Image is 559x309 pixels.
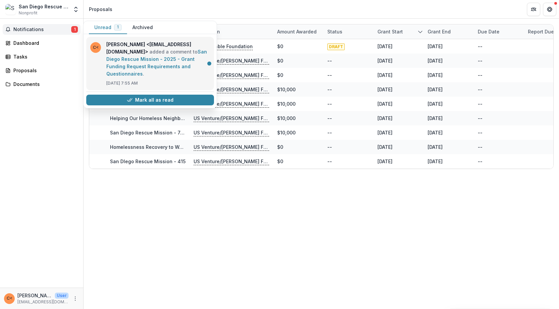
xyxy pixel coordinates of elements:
[373,24,424,39] div: Grant start
[3,51,81,62] a: Tasks
[524,28,558,35] div: Report Due
[277,115,296,122] div: $10,000
[3,37,81,48] a: Dashboard
[327,43,345,50] span: DRAFT
[474,24,524,39] div: Due Date
[527,3,540,16] button: Partners
[428,72,443,79] div: [DATE]
[277,72,283,79] div: $0
[89,6,112,13] div: Proposals
[19,10,37,16] span: Nonprofit
[13,53,75,60] div: Tasks
[89,21,127,34] button: Unread
[273,24,323,39] div: Amount awarded
[110,115,278,121] a: Helping Our Homeless Neighbors Recover and Achieve Self-Sufficiency
[478,115,482,122] div: --
[474,28,504,35] div: Due Date
[71,295,79,303] button: More
[478,129,482,136] div: --
[86,95,214,105] button: Mark all as read
[110,159,186,164] a: San DIego Rescue Mission - 415
[428,86,443,93] div: [DATE]
[373,28,407,35] div: Grant start
[194,72,269,79] p: US Venture/[PERSON_NAME] Family Foundation
[478,86,482,93] div: --
[13,81,75,88] div: Documents
[377,100,393,107] div: [DATE]
[86,4,115,14] nav: breadcrumb
[17,299,69,305] p: [EMAIL_ADDRESS][DOMAIN_NAME]
[327,72,332,79] div: --
[190,24,273,39] div: Foundation
[13,67,75,74] div: Proposals
[194,86,269,93] p: US Venture/[PERSON_NAME] Family Foundation
[424,24,474,39] div: Grant end
[478,72,482,79] div: --
[424,28,455,35] div: Grant end
[323,24,373,39] div: Status
[277,143,283,150] div: $0
[194,115,269,122] p: US Venture/[PERSON_NAME] Family Foundation
[377,143,393,150] div: [DATE]
[273,28,321,35] div: Amount awarded
[19,3,69,10] div: San Diego Rescue Mission
[428,100,443,107] div: [DATE]
[327,158,332,165] div: --
[428,57,443,64] div: [DATE]
[377,43,393,50] div: [DATE]
[277,100,296,107] div: $10,000
[478,143,482,150] div: --
[3,79,81,90] a: Documents
[327,129,332,136] div: --
[327,86,332,93] div: --
[327,143,332,150] div: --
[377,57,393,64] div: [DATE]
[17,292,52,299] p: [PERSON_NAME] <[EMAIL_ADDRESS][DOMAIN_NAME]>
[377,158,393,165] div: [DATE]
[194,100,269,108] p: US Venture/[PERSON_NAME] Family Foundation
[13,39,75,46] div: Dashboard
[428,158,443,165] div: [DATE]
[277,158,283,165] div: $0
[110,130,187,135] a: San Diego Rescue Mission - 748
[277,129,296,136] div: $10,000
[3,24,81,35] button: Notifications1
[13,27,71,32] span: Notifications
[428,115,443,122] div: [DATE]
[543,3,556,16] button: Get Help
[5,4,16,15] img: San Diego Rescue Mission
[377,72,393,79] div: [DATE]
[428,43,443,50] div: [DATE]
[3,65,81,76] a: Proposals
[194,57,269,65] p: US Venture/[PERSON_NAME] Family Foundation
[478,100,482,107] div: --
[110,144,246,150] a: Homelessness Recovery to Wellness and Self-Sufficiency
[428,143,443,150] div: [DATE]
[478,158,482,165] div: --
[377,115,393,122] div: [DATE]
[127,21,158,34] button: Archived
[55,293,69,299] p: User
[327,100,332,107] div: --
[71,26,78,33] span: 1
[106,41,210,78] p: added a comment to .
[277,43,283,50] div: $0
[327,57,332,64] div: --
[194,158,269,165] p: US Venture/[PERSON_NAME] Family Foundation
[478,43,482,50] div: --
[377,129,393,136] div: [DATE]
[194,143,269,151] p: US Venture/[PERSON_NAME] Family Foundation
[106,49,207,77] a: San Diego Rescue Mission - 2025 - Grant Funding Request Requirements and Questionnaires
[327,115,332,122] div: --
[478,57,482,64] div: --
[323,28,346,35] div: Status
[377,86,393,93] div: [DATE]
[428,129,443,136] div: [DATE]
[194,129,269,136] p: US Venture/[PERSON_NAME] Family Foundation
[277,86,296,93] div: $10,000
